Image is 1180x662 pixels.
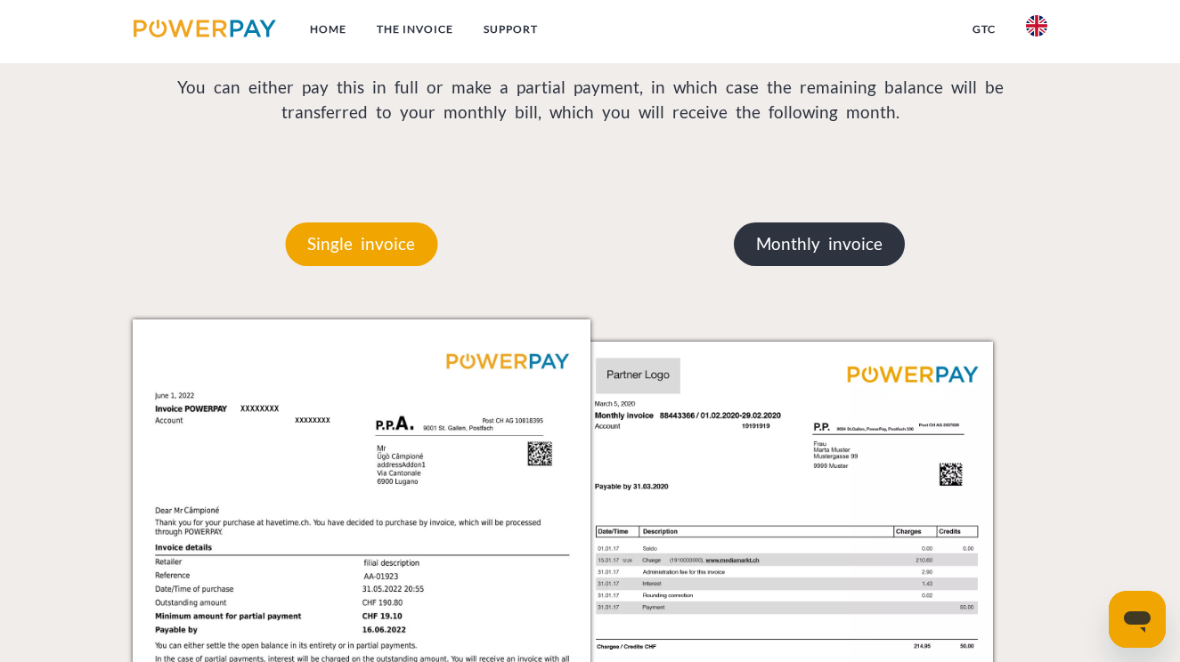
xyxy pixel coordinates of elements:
a: THE INVOICE [362,13,468,45]
a: Home [295,13,362,45]
a: Support [468,13,553,45]
p: Monthly invoice [734,222,905,265]
a: GTC [957,13,1011,45]
p: You can either pay this in full or make a partial payment, in which case the remaining balance wi... [133,75,1048,125]
p: Single invoice [285,222,437,265]
iframe: Button to launch messaging window [1109,591,1166,648]
img: logo-powerpay.svg [134,20,277,37]
img: en [1026,15,1047,36]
